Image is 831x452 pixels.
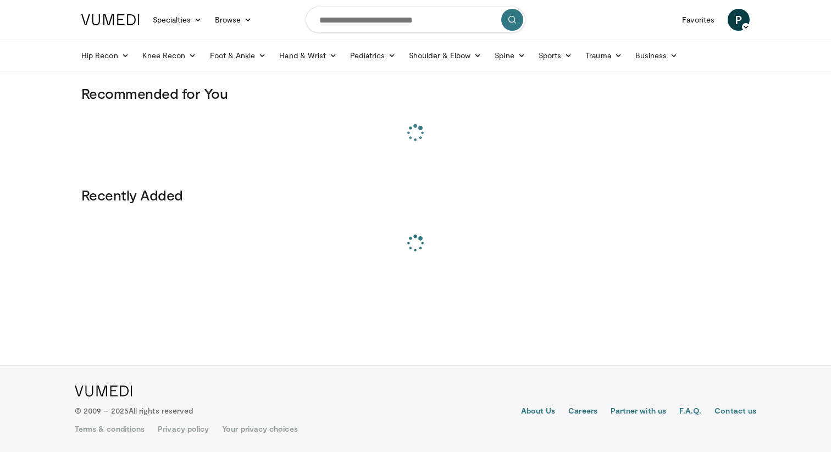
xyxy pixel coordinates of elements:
h3: Recommended for You [81,85,750,102]
a: Your privacy choices [222,423,297,434]
a: Pediatrics [344,44,402,66]
a: Terms & conditions [75,423,145,434]
img: VuMedi Logo [75,386,132,397]
a: About Us [521,405,556,418]
a: Shoulder & Elbow [402,44,488,66]
a: Favorites [675,9,721,31]
a: P [728,9,750,31]
a: Knee Recon [136,44,203,66]
a: Business [629,44,685,66]
a: Hand & Wrist [273,44,344,66]
p: © 2009 – 2025 [75,405,193,416]
a: Specialties [146,9,208,31]
a: Browse [208,9,259,31]
a: F.A.Q. [679,405,701,418]
h3: Recently Added [81,186,750,204]
a: Privacy policy [158,423,209,434]
a: Foot & Ankle [203,44,273,66]
a: Careers [568,405,597,418]
input: Search topics, interventions [306,7,525,33]
img: VuMedi Logo [81,14,140,25]
a: Hip Recon [75,44,136,66]
a: Sports [532,44,579,66]
a: Partner with us [611,405,666,418]
span: All rights reserved [129,406,193,415]
a: Contact us [714,405,756,418]
a: Spine [488,44,531,66]
a: Trauma [579,44,629,66]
